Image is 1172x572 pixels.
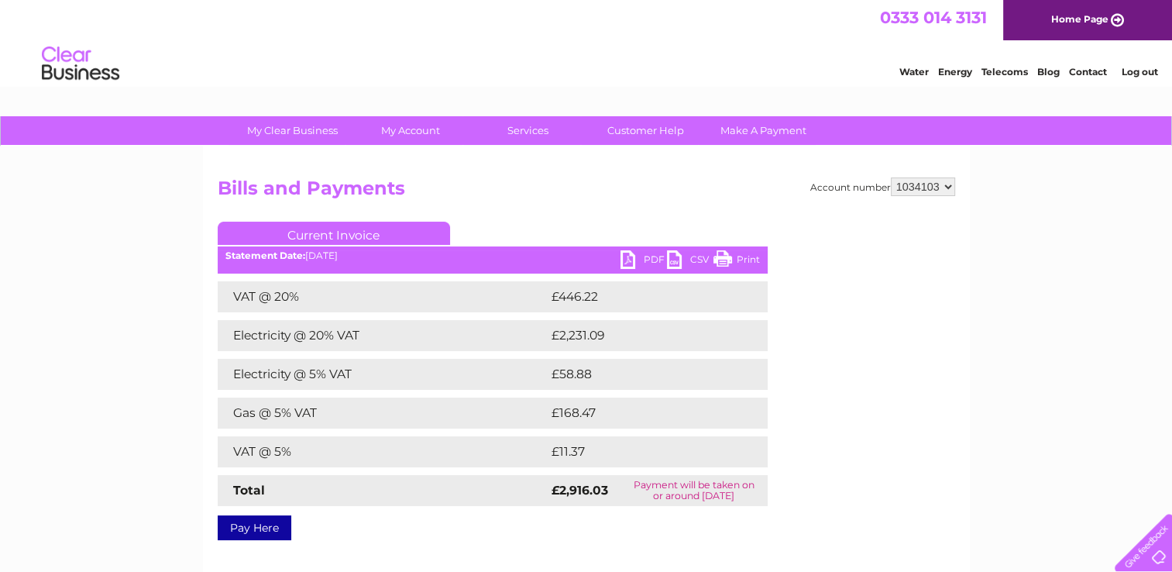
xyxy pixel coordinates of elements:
[548,436,733,467] td: £11.37
[880,8,987,27] a: 0333 014 3131
[548,281,741,312] td: £446.22
[218,250,768,261] div: [DATE]
[713,250,760,273] a: Print
[981,66,1028,78] a: Telecoms
[41,40,120,88] img: logo.png
[810,177,955,196] div: Account number
[218,177,955,207] h2: Bills and Payments
[218,515,291,540] a: Pay Here
[218,359,548,390] td: Electricity @ 5% VAT
[221,9,953,75] div: Clear Business is a trading name of Verastar Limited (registered in [GEOGRAPHIC_DATA] No. 3667643...
[548,359,737,390] td: £58.88
[1037,66,1060,78] a: Blog
[1069,66,1107,78] a: Contact
[548,398,739,429] td: £168.47
[218,281,548,312] td: VAT @ 20%
[218,398,548,429] td: Gas @ 5% VAT
[218,320,548,351] td: Electricity @ 20% VAT
[233,483,265,498] strong: Total
[346,116,474,145] a: My Account
[552,483,608,498] strong: £2,916.03
[464,116,592,145] a: Services
[548,320,743,351] td: £2,231.09
[229,116,356,145] a: My Clear Business
[620,250,667,273] a: PDF
[938,66,972,78] a: Energy
[225,250,305,261] b: Statement Date:
[899,66,929,78] a: Water
[218,222,450,245] a: Current Invoice
[667,250,713,273] a: CSV
[582,116,710,145] a: Customer Help
[620,475,767,506] td: Payment will be taken on or around [DATE]
[218,436,548,467] td: VAT @ 5%
[1121,66,1157,78] a: Log out
[699,116,827,145] a: Make A Payment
